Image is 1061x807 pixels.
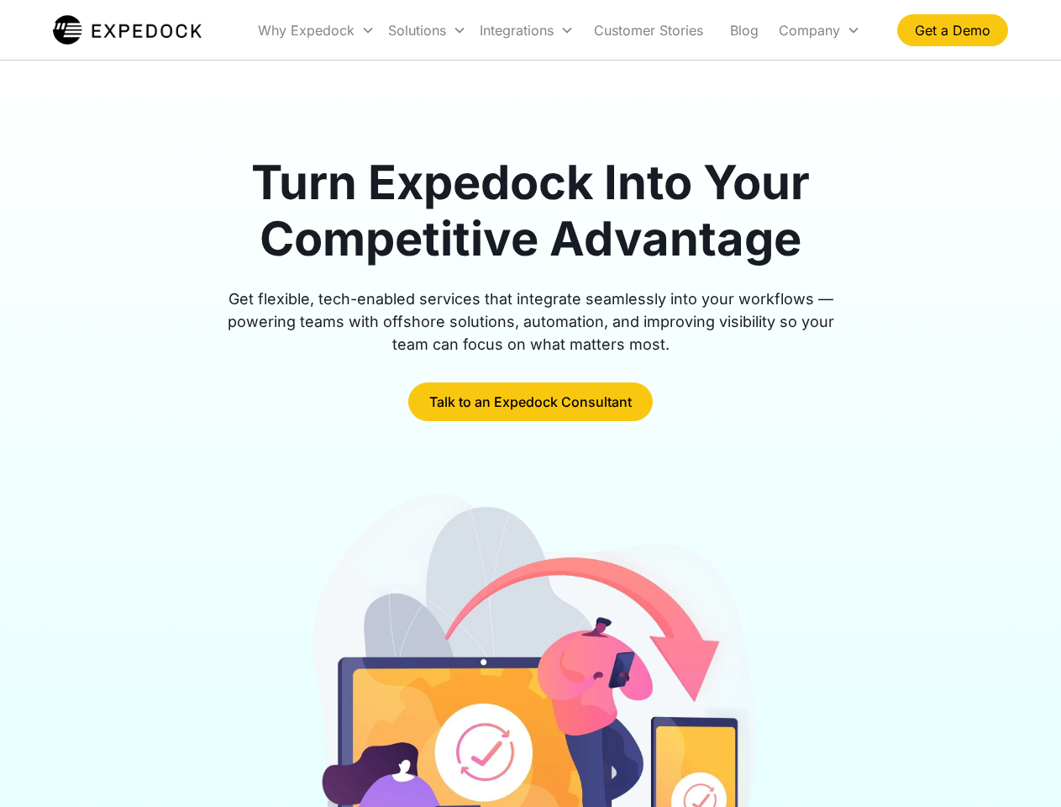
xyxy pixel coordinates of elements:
[473,2,580,59] div: Integrations
[480,22,554,39] div: Integrations
[53,13,202,47] img: Expedock Logo
[258,22,355,39] div: Why Expedock
[580,2,717,59] a: Customer Stories
[772,2,867,59] div: Company
[208,155,854,267] h1: Turn Expedock Into Your Competitive Advantage
[208,287,854,356] div: Get flexible, tech-enabled services that integrate seamlessly into your workflows — powering team...
[897,14,1008,46] a: Get a Demo
[408,382,653,421] a: Talk to an Expedock Consultant
[53,13,202,47] a: home
[251,2,381,59] div: Why Expedock
[717,2,772,59] a: Blog
[381,2,473,59] div: Solutions
[977,726,1061,807] iframe: Chat Widget
[388,22,446,39] div: Solutions
[779,22,840,39] div: Company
